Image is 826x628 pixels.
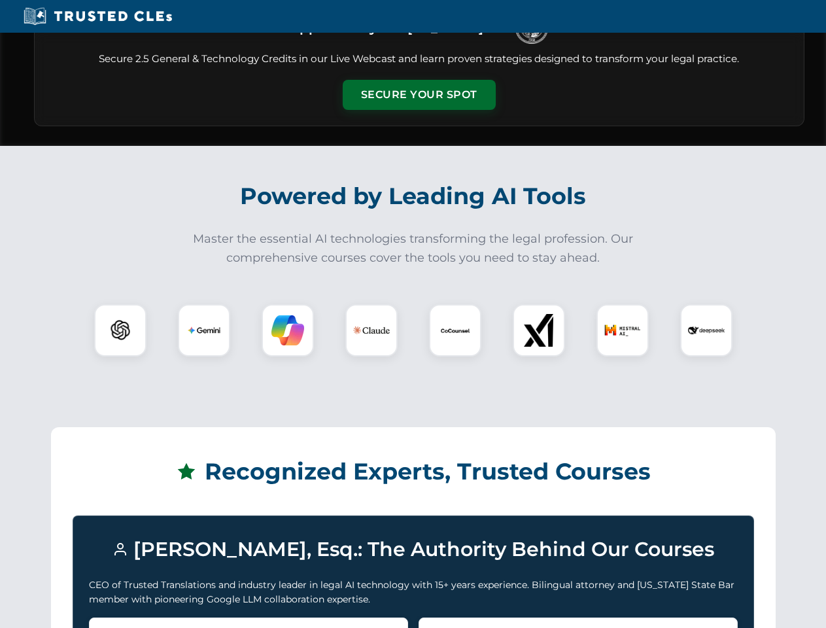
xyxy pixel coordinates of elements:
[680,304,732,357] div: DeepSeek
[604,312,641,349] img: Mistral AI Logo
[184,230,642,268] p: Master the essential AI technologies transforming the legal profession. Our comprehensive courses...
[596,304,649,357] div: Mistral AI
[343,80,496,110] button: Secure Your Spot
[89,578,738,607] p: CEO of Trusted Translations and industry leader in legal AI technology with 15+ years experience....
[688,312,725,349] img: DeepSeek Logo
[513,304,565,357] div: xAI
[523,314,555,347] img: xAI Logo
[188,314,220,347] img: Gemini Logo
[89,532,738,567] h3: [PERSON_NAME], Esq.: The Authority Behind Our Courses
[345,304,398,357] div: Claude
[262,304,314,357] div: Copilot
[73,449,754,495] h2: Recognized Experts, Trusted Courses
[94,304,146,357] div: ChatGPT
[178,304,230,357] div: Gemini
[429,304,481,357] div: CoCounsel
[439,314,472,347] img: CoCounsel Logo
[101,311,139,349] img: ChatGPT Logo
[20,7,176,26] img: Trusted CLEs
[50,52,788,67] p: Secure 2.5 General & Technology Credits in our Live Webcast and learn proven strategies designed ...
[271,314,304,347] img: Copilot Logo
[51,173,776,219] h2: Powered by Leading AI Tools
[353,312,390,349] img: Claude Logo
